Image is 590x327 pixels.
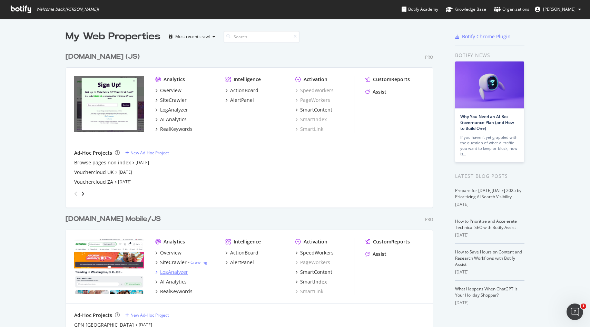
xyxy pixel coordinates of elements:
[529,4,587,15] button: [PERSON_NAME]
[74,150,112,156] div: Ad-Hoc Projects
[66,30,160,44] div: My Web Properties
[230,87,258,94] div: ActionBoard
[295,259,330,266] a: PageWorkers
[581,304,586,309] span: 1
[160,269,188,276] div: LogAnalyzer
[155,116,187,123] a: AI Analytics
[188,259,207,265] div: -
[295,288,323,295] a: SmartLink
[295,249,334,256] a: SpeedWorkers
[455,232,524,238] div: [DATE]
[462,33,511,40] div: Botify Chrome Plugin
[304,76,327,83] div: Activation
[160,288,193,295] div: RealKeywords
[66,52,142,62] a: [DOMAIN_NAME] (JS)
[155,278,187,285] a: AI Analytics
[225,97,254,104] a: AlertPanel
[190,259,207,265] a: Crawling
[160,106,188,113] div: LogAnalyzer
[295,126,323,133] a: SmartLink
[164,76,185,83] div: Analytics
[425,217,433,222] div: Pro
[494,6,529,13] div: Organizations
[455,269,524,275] div: [DATE]
[74,238,144,294] img: groupon.com
[455,201,524,208] div: [DATE]
[425,54,433,60] div: Pro
[365,251,386,258] a: Assist
[160,259,187,266] div: SiteCrawler
[155,97,187,104] a: SiteCrawler
[155,269,188,276] a: LogAnalyzer
[74,159,131,166] a: Browse pages non index
[373,251,386,258] div: Assist
[74,76,144,132] img: groupon.co.uk
[36,7,99,12] span: Welcome back, [PERSON_NAME] !
[365,238,410,245] a: CustomReports
[175,35,210,39] div: Most recent crawl
[130,150,169,156] div: New Ad-Hoc Project
[234,238,261,245] div: Intelligence
[164,238,185,245] div: Analytics
[230,97,254,104] div: AlertPanel
[455,187,521,200] a: Prepare for [DATE][DATE] 2025 by Prioritizing AI Search Visibility
[295,87,334,94] a: SpeedWorkers
[460,114,514,131] a: Why You Need an AI Bot Governance Plan (and How to Build One)
[402,6,438,13] div: Botify Academy
[74,179,113,185] a: Vouchercloud ZA
[74,169,114,176] a: Vouchercloud UK
[155,106,188,113] a: LogAnalyzer
[230,249,258,256] div: ActionBoard
[130,312,169,318] div: New Ad-Hoc Project
[300,278,327,285] div: SmartIndex
[230,259,254,266] div: AlertPanel
[373,88,386,95] div: Assist
[295,97,330,104] a: PageWorkers
[155,259,207,266] a: SiteCrawler- Crawling
[365,76,410,83] a: CustomReports
[155,288,193,295] a: RealKeywords
[160,87,181,94] div: Overview
[225,259,254,266] a: AlertPanel
[373,238,410,245] div: CustomReports
[66,52,140,62] div: [DOMAIN_NAME] (JS)
[160,278,187,285] div: AI Analytics
[155,249,181,256] a: Overview
[300,106,332,113] div: SmartContent
[160,116,187,123] div: AI Analytics
[155,87,181,94] a: Overview
[66,214,161,224] div: [DOMAIN_NAME] Mobile/JS
[136,160,149,165] a: [DATE]
[71,188,80,199] div: angle-left
[224,31,299,43] input: Search
[455,300,524,306] div: [DATE]
[455,33,511,40] a: Botify Chrome Plugin
[234,76,261,83] div: Intelligence
[160,249,181,256] div: Overview
[118,179,131,185] a: [DATE]
[455,61,524,108] img: Why You Need an AI Bot Governance Plan (and How to Build One)
[295,116,327,123] a: SmartIndex
[455,172,524,180] div: Latest Blog Posts
[166,31,218,42] button: Most recent crawl
[300,269,332,276] div: SmartContent
[225,249,258,256] a: ActionBoard
[160,126,193,133] div: RealKeywords
[300,249,334,256] div: SpeedWorkers
[543,6,576,12] span: Juraj Mitosinka
[567,304,583,320] iframe: Intercom live chat
[295,278,327,285] a: SmartIndex
[455,286,518,298] a: What Happens When ChatGPT Is Your Holiday Shopper?
[74,312,112,319] div: Ad-Hoc Projects
[455,51,524,59] div: Botify news
[373,76,410,83] div: CustomReports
